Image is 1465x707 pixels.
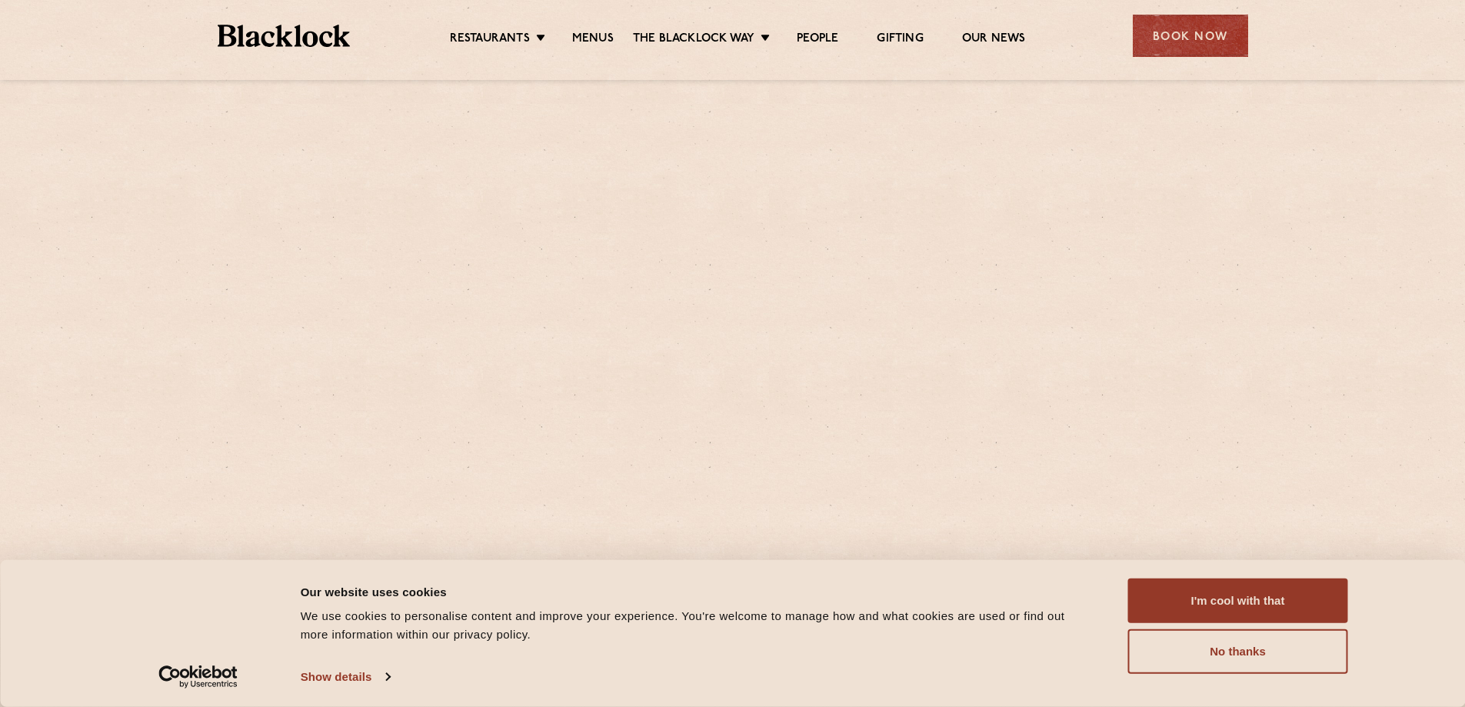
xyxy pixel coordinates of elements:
[131,665,265,689] a: Usercentrics Cookiebot - opens in a new window
[877,32,923,48] a: Gifting
[572,32,614,48] a: Menus
[962,32,1026,48] a: Our News
[450,32,530,48] a: Restaurants
[1128,629,1348,674] button: No thanks
[218,25,351,47] img: BL_Textured_Logo-footer-cropped.svg
[633,32,754,48] a: The Blacklock Way
[1133,15,1248,57] div: Book Now
[797,32,838,48] a: People
[301,665,390,689] a: Show details
[1128,579,1348,623] button: I'm cool with that
[301,607,1094,644] div: We use cookies to personalise content and improve your experience. You're welcome to manage how a...
[301,582,1094,601] div: Our website uses cookies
